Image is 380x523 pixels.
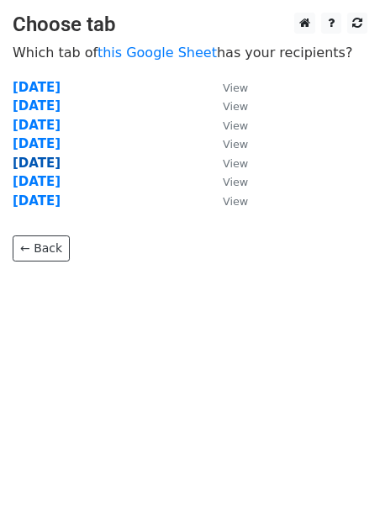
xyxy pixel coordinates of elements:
[13,174,61,189] a: [DATE]
[223,195,248,208] small: View
[206,98,248,114] a: View
[206,118,248,133] a: View
[13,13,367,37] h3: Choose tab
[13,80,61,95] a: [DATE]
[223,82,248,94] small: View
[206,174,248,189] a: View
[13,193,61,209] a: [DATE]
[296,442,380,523] iframe: Chat Widget
[206,80,248,95] a: View
[13,235,70,261] a: ← Back
[206,156,248,171] a: View
[13,44,367,61] p: Which tab of has your recipients?
[13,136,61,151] a: [DATE]
[223,119,248,132] small: View
[98,45,217,61] a: this Google Sheet
[13,156,61,171] a: [DATE]
[206,136,248,151] a: View
[13,118,61,133] a: [DATE]
[206,193,248,209] a: View
[223,100,248,113] small: View
[223,176,248,188] small: View
[223,138,248,151] small: View
[223,157,248,170] small: View
[13,98,61,114] a: [DATE]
